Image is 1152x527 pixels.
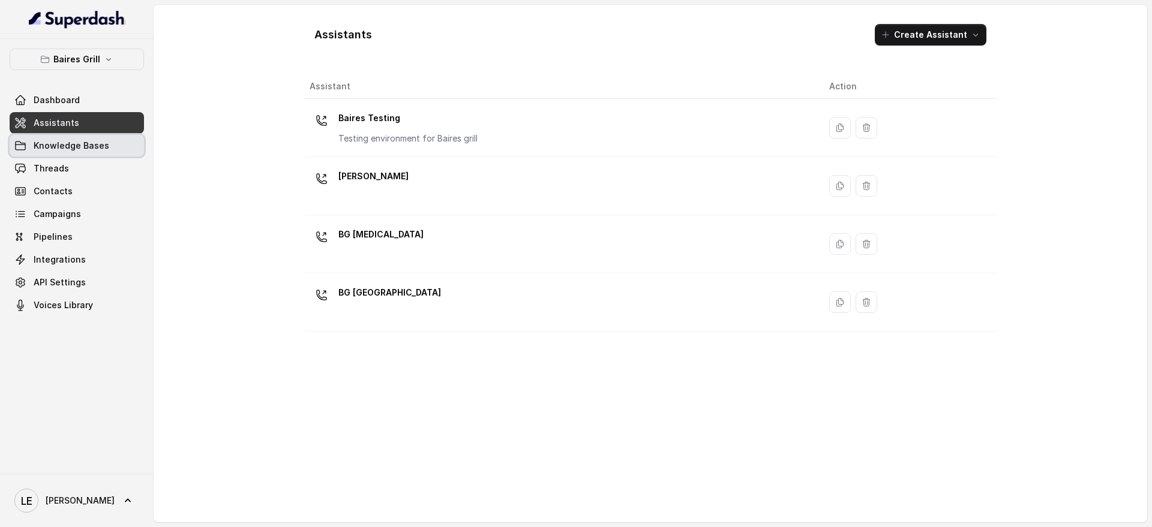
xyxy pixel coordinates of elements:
[34,276,86,288] span: API Settings
[34,94,80,106] span: Dashboard
[10,135,144,156] a: Knowledge Bases
[46,495,115,507] span: [PERSON_NAME]
[34,140,109,152] span: Knowledge Bases
[10,203,144,225] a: Campaigns
[10,112,144,134] a: Assistants
[34,208,81,220] span: Campaigns
[34,162,69,174] span: Threads
[10,249,144,270] a: Integrations
[314,25,372,44] h1: Assistants
[34,185,73,197] span: Contacts
[338,132,478,144] p: Testing environment for Baires grill
[10,49,144,70] button: Baires Grill
[53,52,100,67] p: Baires Grill
[10,158,144,179] a: Threads
[29,10,125,29] img: light.svg
[10,89,144,111] a: Dashboard
[820,74,996,99] th: Action
[10,272,144,293] a: API Settings
[34,117,79,129] span: Assistants
[10,294,144,316] a: Voices Library
[21,495,32,507] text: LE
[305,74,820,99] th: Assistant
[10,180,144,202] a: Contacts
[34,254,86,266] span: Integrations
[10,484,144,517] a: [PERSON_NAME]
[338,225,424,244] p: BG [MEDICAL_DATA]
[338,167,409,186] p: [PERSON_NAME]
[338,109,478,128] p: Baires Testing
[875,24,986,46] button: Create Assistant
[338,283,441,302] p: BG [GEOGRAPHIC_DATA]
[34,231,73,243] span: Pipelines
[34,299,93,311] span: Voices Library
[10,226,144,248] a: Pipelines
